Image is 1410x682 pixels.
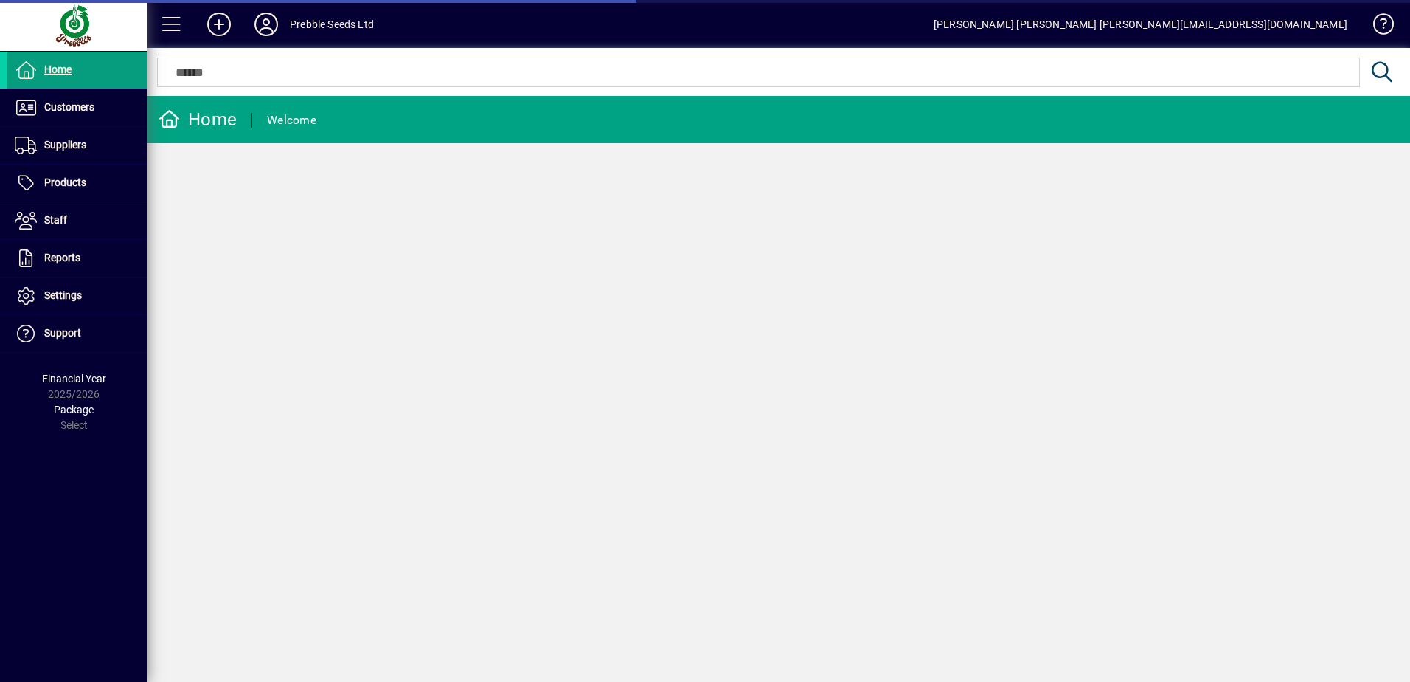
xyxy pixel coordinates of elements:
span: Reports [44,252,80,263]
a: Support [7,315,147,352]
span: Financial Year [42,373,106,385]
span: Home [44,63,72,75]
a: Staff [7,202,147,239]
a: Reports [7,240,147,277]
span: Products [44,176,86,188]
div: [PERSON_NAME] [PERSON_NAME] [PERSON_NAME][EMAIL_ADDRESS][DOMAIN_NAME] [934,13,1347,36]
span: Staff [44,214,67,226]
a: Products [7,165,147,201]
span: Customers [44,101,94,113]
a: Suppliers [7,127,147,164]
button: Profile [243,11,290,38]
div: Home [159,108,237,131]
a: Customers [7,89,147,126]
span: Package [54,404,94,416]
span: Support [44,327,81,339]
a: Knowledge Base [1362,3,1392,51]
div: Prebble Seeds Ltd [290,13,374,36]
a: Settings [7,278,147,314]
button: Add [195,11,243,38]
div: Welcome [267,108,316,132]
span: Settings [44,289,82,301]
span: Suppliers [44,139,86,151]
